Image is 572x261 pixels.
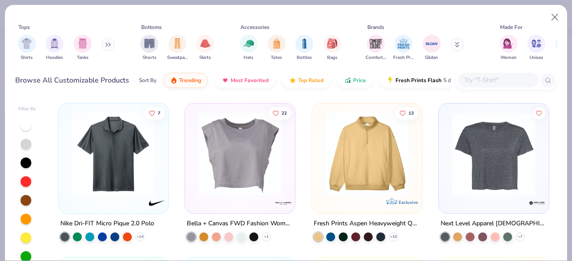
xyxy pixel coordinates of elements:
button: filter button [527,35,545,61]
div: filter for Hats [240,35,257,61]
span: Women [500,54,517,61]
img: Bella + Canvas logo [274,194,292,212]
button: Like [144,107,165,119]
button: Like [395,107,418,119]
span: Bottles [297,54,312,61]
div: Tops [18,23,30,31]
img: Hoodies Image [50,38,59,49]
input: Try "T-Shirt" [463,75,532,85]
div: filter for Bottles [295,35,313,61]
button: filter button [46,35,63,61]
button: Most Favorited [215,73,275,88]
img: Bottles Image [299,38,309,49]
span: 5 day delivery [443,75,476,86]
button: Trending [164,73,208,88]
img: 24bf7366-3a35-45c3-93fe-33e7e862fc5a [159,112,251,195]
span: Skirts [199,54,211,61]
div: Next Level Apparel [DEMOGRAPHIC_DATA]' Festival Cali Crop T-Shirt [441,218,547,229]
div: filter for Hoodies [46,35,63,61]
span: + 1 [264,234,269,240]
img: flash.gif [387,77,394,84]
div: Sort By [139,76,156,84]
span: Unisex [530,54,543,61]
span: Fresh Prints Flash [395,77,442,84]
span: Trending [179,77,201,84]
img: Shirts Image [21,38,32,49]
button: Like [533,107,545,119]
button: Close [547,9,564,26]
img: Tanks Image [78,38,88,49]
span: Exclusive [399,199,418,205]
div: filter for Tanks [74,35,92,61]
img: a5fef0f3-26ac-4d1f-8e04-62fc7b7c0c3a [321,112,413,195]
img: TopRated.gif [289,77,296,84]
button: filter button [74,35,92,61]
div: filter for Shorts [140,35,158,61]
img: c768ab5a-8da2-4a2e-b8dd-29752a77a1e5 [194,112,286,195]
img: Next Level Apparel logo [528,194,546,212]
span: Gildan [425,54,438,61]
span: Totes [271,54,282,61]
span: Comfort Colors [366,54,386,61]
button: Top Rated [282,73,330,88]
div: Browse All Customizable Products [15,75,129,86]
button: filter button [268,35,286,61]
span: 7 [158,111,160,115]
button: filter button [423,35,441,61]
button: filter button [18,35,36,61]
span: Shorts [143,54,156,61]
span: Shirts [21,54,33,61]
img: Bags Image [327,38,337,49]
div: Filter By [18,106,36,112]
button: filter button [393,35,414,61]
button: Like [269,107,292,119]
span: Most Favorited [231,77,269,84]
div: filter for Bags [324,35,341,61]
div: Made For [500,23,522,31]
span: 22 [282,111,287,115]
img: Nike logo [147,194,165,212]
img: Comfort Colors Image [369,37,383,50]
span: Price [353,77,366,84]
img: Sweatpants Image [172,38,182,49]
img: 21fda654-1eb2-4c2c-b188-be26a870e180 [67,112,160,195]
div: Fresh Prints Aspen Heavyweight Quarter-Zip [314,218,420,229]
div: filter for Comfort Colors [366,35,386,61]
div: Accessories [240,23,269,31]
img: Skirts Image [200,38,210,49]
div: filter for Unisex [527,35,545,61]
button: Fresh Prints Flash5 day delivery [380,73,483,88]
button: filter button [324,35,341,61]
span: Top Rated [298,77,324,84]
img: Totes Image [272,38,282,49]
img: most_fav.gif [222,77,229,84]
div: filter for Fresh Prints [393,35,414,61]
button: Price [337,73,373,88]
div: Bottoms [141,23,162,31]
button: filter button [366,35,386,61]
span: Fresh Prints [393,54,414,61]
img: Shorts Image [144,38,155,49]
div: Nike Dri-FIT Micro Pique 2.0 Polo [60,218,154,229]
div: filter for Sweatpants [167,35,188,61]
div: Bella + Canvas FWD Fashion Women's Festival Crop Tank [187,218,293,229]
span: Tanks [77,54,88,61]
div: filter for Shirts [18,35,36,61]
button: filter button [140,35,158,61]
span: Sweatpants [167,54,188,61]
button: filter button [500,35,517,61]
span: + 14 [136,234,143,240]
span: + 10 [390,234,397,240]
div: filter for Totes [268,35,286,61]
img: Hats Image [244,38,254,49]
button: filter button [295,35,313,61]
div: filter for Skirts [196,35,214,61]
img: c38c874d-42b5-4d71-8780-7fdc484300a7 [448,112,540,195]
div: filter for Gildan [423,35,441,61]
button: filter button [240,35,257,61]
img: Fresh Prints Image [397,37,410,50]
span: Hats [244,54,253,61]
div: filter for Women [500,35,517,61]
button: filter button [167,35,188,61]
span: 13 [408,111,414,115]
